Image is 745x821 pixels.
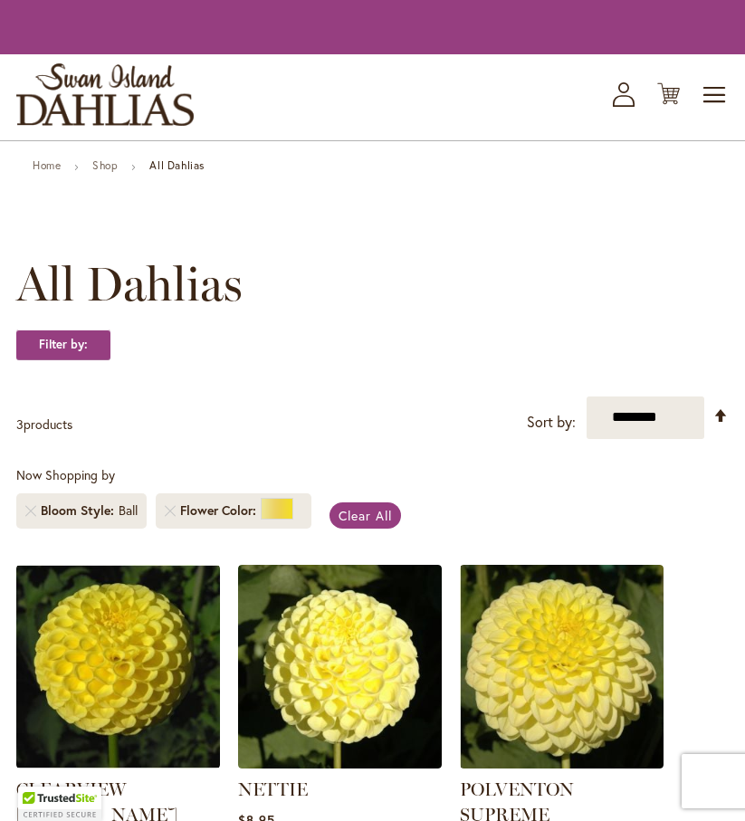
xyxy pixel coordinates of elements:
[460,565,664,768] img: POLVENTON SUPREME
[41,501,119,520] span: Bloom Style
[149,158,205,172] strong: All Dahlias
[165,505,176,516] a: Remove Flower Color Yellow
[238,755,442,772] a: NETTIE
[460,755,664,772] a: POLVENTON SUPREME
[16,257,243,311] span: All Dahlias
[16,565,220,768] img: CLEARVIEW DANIEL
[14,757,64,807] iframe: Launch Accessibility Center
[238,565,442,768] img: NETTIE
[16,329,110,360] strong: Filter by:
[16,755,220,772] a: CLEARVIEW DANIEL
[16,410,72,439] p: products
[25,505,36,516] a: Remove Bloom Style Ball
[238,778,308,800] a: NETTIE
[527,406,576,439] label: Sort by:
[180,501,261,520] span: Flower Color
[119,501,138,520] div: Ball
[92,158,118,172] a: Shop
[33,158,61,172] a: Home
[339,507,392,524] span: Clear All
[330,502,401,529] a: Clear All
[16,415,24,433] span: 3
[16,63,194,126] a: store logo
[16,466,115,483] span: Now Shopping by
